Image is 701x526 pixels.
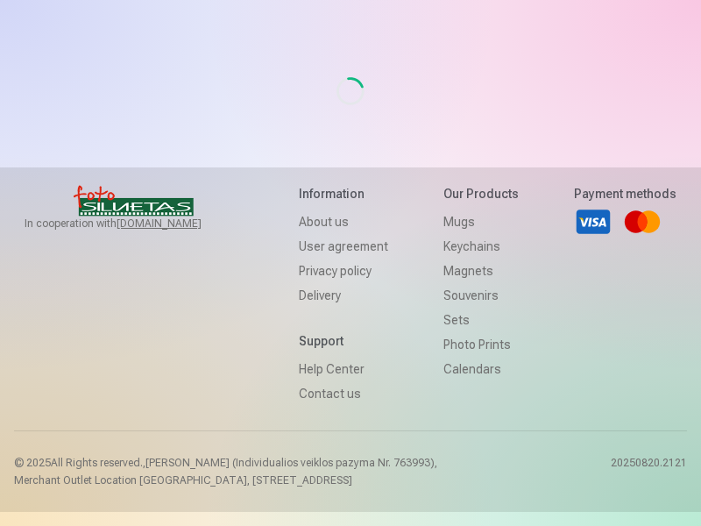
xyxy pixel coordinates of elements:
[623,203,662,241] a: Mastercard
[117,217,244,231] a: [DOMAIN_NAME]
[14,473,437,487] p: Merchant Outlet Location [GEOGRAPHIC_DATA], [STREET_ADDRESS]
[299,357,388,381] a: Help Center
[14,456,437,470] p: © 2025 All Rights reserved. ,
[299,283,388,308] a: Delivery
[574,185,676,203] h5: Payment methods
[443,259,519,283] a: Magnets
[299,185,388,203] h5: Information
[299,234,388,259] a: User agreement
[443,234,519,259] a: Keychains
[443,210,519,234] a: Mugs
[574,203,612,241] a: Visa
[443,185,519,203] h5: Our products
[25,217,244,231] span: In cooperation with
[443,283,519,308] a: Souvenirs
[299,210,388,234] a: About us
[611,456,687,487] p: 20250820.2121
[443,357,519,381] a: Calendars
[145,457,437,469] span: [PERSON_NAME] (Individualios veiklos pazyma Nr. 763993),
[299,381,388,406] a: Contact us
[299,332,388,350] h5: Support
[299,259,388,283] a: Privacy policy
[443,308,519,332] a: Sets
[443,332,519,357] a: Photo prints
